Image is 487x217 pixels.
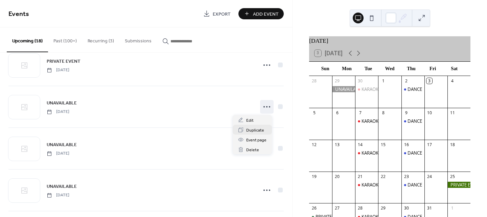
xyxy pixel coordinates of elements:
div: 25 [449,174,455,179]
span: UNAVAILABLE [47,183,77,190]
span: Event page [246,137,266,144]
button: Past (100+) [48,27,82,52]
div: KARAOKE [362,118,381,124]
div: KARAOKE [355,150,378,156]
span: UNAVAILABLE [47,141,77,149]
div: DANCE [401,118,424,124]
div: KARAOKE [355,86,378,92]
div: 15 [380,142,386,147]
span: [DATE] [47,192,69,198]
div: 8 [380,110,386,116]
div: 24 [426,174,432,179]
div: 1 [449,205,455,211]
div: Mon [336,62,358,76]
button: Upcoming (18) [7,27,48,52]
div: 5 [311,110,317,116]
div: DANCE [408,150,422,156]
a: Export [198,8,236,19]
div: DANCE [401,86,424,92]
div: DANCE [401,150,424,156]
div: 7 [357,110,363,116]
div: 13 [334,142,340,147]
div: [DATE] [309,36,470,45]
div: 14 [357,142,363,147]
div: 22 [380,174,386,179]
div: 4 [449,78,455,84]
button: Submissions [119,27,157,52]
div: 30 [403,205,409,211]
div: KARAOKE [362,182,381,188]
div: 29 [334,78,340,84]
div: UNAVAILABLE [332,86,355,92]
div: 9 [403,110,409,116]
div: KARAOKE [362,150,381,156]
div: Sun [315,62,336,76]
span: Export [213,11,231,18]
div: 17 [426,142,432,147]
span: Delete [246,146,259,154]
div: 27 [334,205,340,211]
div: 11 [449,110,455,116]
a: UNAVAILABLE [47,182,77,190]
span: Duplicate [246,127,264,134]
div: 26 [311,205,317,211]
div: 20 [334,174,340,179]
div: 12 [311,142,317,147]
a: UNAVAILABLE [47,141,77,149]
div: 21 [357,174,363,179]
div: 1 [380,78,386,84]
div: 31 [426,205,432,211]
div: DANCE [408,182,422,188]
div: 28 [357,205,363,211]
div: 28 [311,78,317,84]
span: Events [8,7,29,21]
button: Recurring (3) [82,27,119,52]
div: 18 [449,142,455,147]
div: 2 [403,78,409,84]
button: Add Event [238,8,284,19]
span: Edit [246,117,254,124]
div: DANCE [401,182,424,188]
div: Wed [379,62,401,76]
div: KARAOKE [362,86,381,92]
div: 10 [426,110,432,116]
div: Tue [357,62,379,76]
div: DANCE [408,86,422,92]
span: [DATE] [47,109,69,115]
div: DANCE [408,118,422,124]
span: [DATE] [47,151,69,157]
div: KARAOKE [355,118,378,124]
span: PRIVATE EVENT [47,58,80,65]
div: Fri [422,62,444,76]
div: PRIVATE EVENT [447,182,470,188]
a: UNAVAILABLE [47,99,77,107]
span: Add Event [253,11,279,18]
div: KARAOKE [355,182,378,188]
div: 30 [357,78,363,84]
a: PRIVATE EVENT [47,57,80,65]
div: 23 [403,174,409,179]
div: 16 [403,142,409,147]
div: Thu [400,62,422,76]
div: 6 [334,110,340,116]
div: 19 [311,174,317,179]
div: 3 [426,78,432,84]
div: 29 [380,205,386,211]
div: Sat [443,62,465,76]
span: [DATE] [47,67,69,73]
